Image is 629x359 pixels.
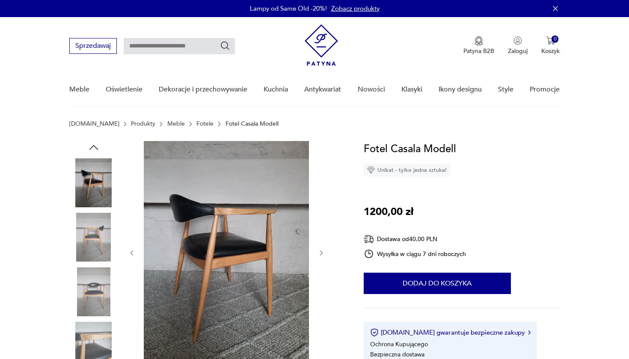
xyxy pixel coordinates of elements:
img: Zdjęcie produktu Fotel Casala Modell [69,158,118,207]
li: Bezpieczna dostawa [370,350,424,359]
p: Patyna B2B [463,47,494,55]
p: Lampy od Same Old -20%! [250,4,327,13]
a: Meble [167,121,185,127]
img: Ikona koszyka [546,36,555,45]
img: Ikona certyfikatu [370,328,379,337]
a: Kuchnia [264,73,288,106]
a: Sprzedawaj [69,44,117,50]
img: Ikonka użytkownika [513,36,522,45]
p: 1200,00 zł [364,204,413,220]
a: Meble [69,73,89,106]
a: [DOMAIN_NAME] [69,121,119,127]
div: Wysyłka w ciągu 7 dni roboczych [364,249,466,259]
div: Unikat - tylko jedna sztuka! [364,164,450,177]
a: Produkty [131,121,155,127]
div: Dostawa od 40,00 PLN [364,234,466,244]
button: [DOMAIN_NAME] gwarantuje bezpieczne zakupy [370,328,531,337]
a: Dekoracje i przechowywanie [159,73,247,106]
a: Promocje [530,73,560,106]
button: Patyna B2B [463,36,494,55]
p: Koszyk [541,47,560,55]
a: Ikona medaluPatyna B2B [463,36,494,55]
a: Style [498,73,513,106]
a: Antykwariat [304,73,341,106]
button: 0Koszyk [541,36,560,55]
img: Ikona strzałki w prawo [528,330,531,335]
img: Patyna - sklep z meblami i dekoracjami vintage [305,24,338,66]
button: Dodaj do koszyka [364,273,511,294]
h1: Fotel Casala Modell [364,141,456,157]
img: Ikona diamentu [367,166,375,174]
li: Ochrona Kupującego [370,340,428,348]
a: Fotele [196,121,214,127]
a: Klasyki [401,73,422,106]
a: Nowości [358,73,385,106]
a: Zobacz produkty [331,4,380,13]
button: Szukaj [220,41,230,51]
button: Sprzedawaj [69,38,117,54]
img: Ikona dostawy [364,234,374,244]
a: Ikony designu [439,73,482,106]
div: 0 [552,35,559,43]
img: Zdjęcie produktu Fotel Casala Modell [69,267,118,316]
p: Fotel Casala Modell [225,121,279,127]
a: Oświetlenie [106,73,142,106]
p: Zaloguj [508,47,528,55]
button: Zaloguj [508,36,528,55]
img: Ikona medalu [475,36,483,46]
img: Zdjęcie produktu Fotel Casala Modell [69,213,118,262]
